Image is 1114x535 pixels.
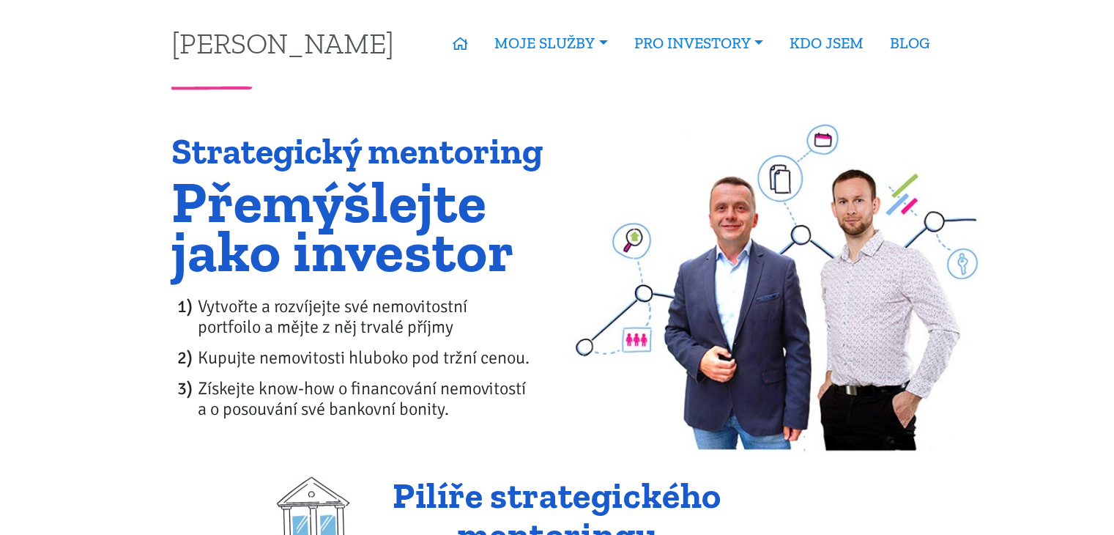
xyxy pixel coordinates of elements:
[776,26,877,60] a: KDO JSEM
[198,347,547,368] li: Kupujte nemovitosti hluboko pod tržní cenou.
[171,29,394,57] a: [PERSON_NAME]
[171,177,547,276] h1: Přemýšlejte jako investor
[171,132,547,171] h1: Strategický mentoring
[877,26,943,60] a: BLOG
[481,26,620,60] a: MOJE SLUŽBY
[198,296,547,337] li: Vytvořte a rozvíjejte své nemovitostní portfoilo a mějte z něj trvalé příjmy
[621,26,776,60] a: PRO INVESTORY
[198,378,547,419] li: Získejte know-how o financování nemovitostí a o posouvání své bankovní bonity.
